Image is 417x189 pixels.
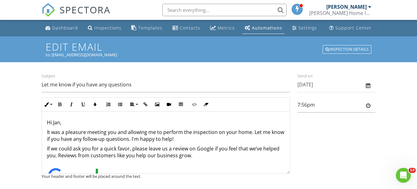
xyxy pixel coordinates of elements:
[208,22,237,34] a: Metrics
[47,119,285,126] p: Hi Jan,
[42,8,111,21] a: SPECTORA
[47,129,285,143] p: It was a pleasure meeting you and allowing me to perform the inspection on your home. Let me know...
[85,22,124,34] a: Inspections
[309,10,371,16] div: Parrish Home Inspections, LLC
[102,99,114,110] button: Ordered List
[170,22,203,34] a: Contacts
[54,99,66,110] button: Bold (Ctrl+B)
[180,25,200,31] div: Contacts
[94,25,121,31] div: Inspections
[47,145,285,159] p: If we could ask you for a quick favor, please leave us a review on Google if you feel that we’ve ...
[326,4,367,10] div: [PERSON_NAME]
[128,99,139,110] button: Align
[323,45,371,54] div: Inspection Details
[42,174,290,179] div: Your header and footer will be placed around the text.
[42,99,54,110] button: Inline Style
[138,25,162,31] div: Templates
[297,97,375,113] input: Please Select
[188,99,200,110] button: Code View
[297,77,375,92] input: Please Select
[252,25,282,31] div: Automations
[323,46,371,52] a: Inspection Details
[77,99,89,110] button: Underline (Ctrl+U)
[66,99,77,110] button: Italic (Ctrl+I)
[242,22,285,34] a: Automations (Basic)
[297,73,313,79] label: Send on
[42,3,55,17] img: The Best Home Inspection Software - Spectora
[335,25,372,31] div: Support Center
[52,25,78,31] div: Dashboard
[60,3,111,16] span: SPECTORA
[151,99,163,110] button: Insert Image (Ctrl+P)
[139,99,151,110] button: Insert Link (Ctrl+K)
[114,99,126,110] button: Unordered List
[327,22,374,34] a: Support Center
[46,41,371,52] h1: Edit Email
[163,99,175,110] button: Insert Video
[290,22,320,34] a: Settings
[129,22,165,34] a: Templates
[46,52,371,57] div: to: [EMAIL_ADDRESS][DOMAIN_NAME]
[175,99,187,110] button: Insert Table
[298,25,317,31] div: Settings
[200,99,212,110] button: Clear Formatting
[43,22,80,34] a: Dashboard
[396,168,411,183] iframe: Intercom live chat
[409,168,416,173] span: 10
[162,4,287,16] input: Search everything...
[42,73,55,79] label: Subject
[218,25,235,31] div: Metrics
[89,99,101,110] button: Colors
